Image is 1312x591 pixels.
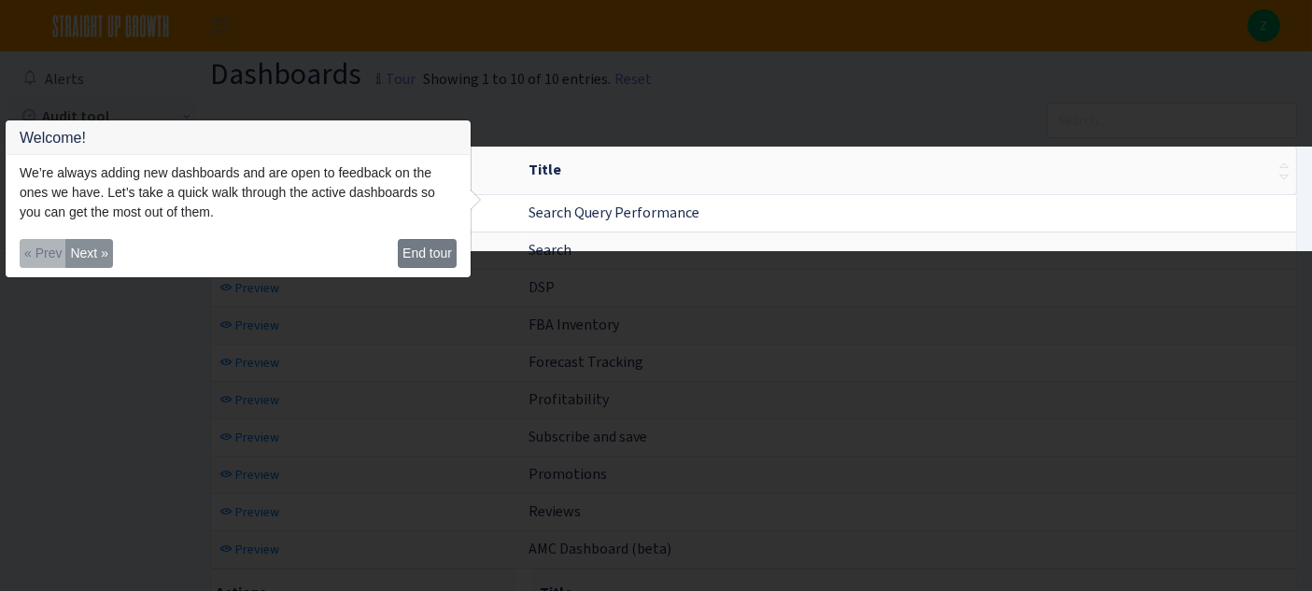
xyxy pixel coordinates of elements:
h3: Welcome! [7,121,470,155]
button: End tour [398,239,457,268]
span: Search [529,240,571,260]
div: We’re always adding new dashboards and are open to feedback on the ones we have. Let’s take a qui... [7,155,470,231]
span: Search Query Performance [529,203,699,222]
th: Title : activate to sort column ascending [521,147,1296,194]
button: « Prev [20,239,66,268]
button: Next » [65,239,112,268]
